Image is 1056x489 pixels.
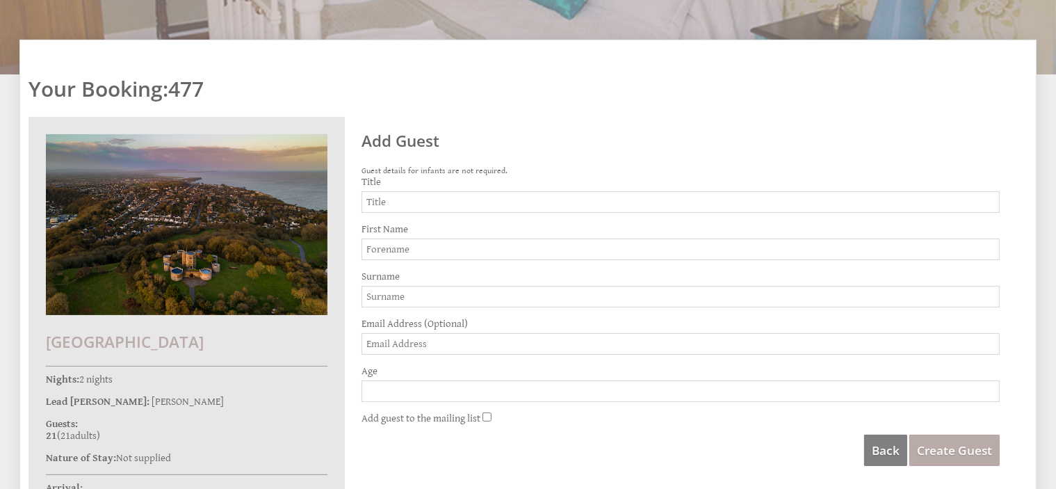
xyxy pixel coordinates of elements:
p: 2 nights [46,374,327,385]
input: Title [362,191,1000,213]
h1: 477 [29,74,1011,103]
label: Add guest to the mailing list [362,412,480,424]
strong: Nature of Stay: [46,452,116,464]
p: Not supplied [46,452,327,464]
label: Email Address (Optional) [362,318,1000,330]
span: ( ) [46,430,100,442]
strong: Lead [PERSON_NAME]: [46,396,149,408]
label: Age [362,365,1000,377]
img: An image of 'Walton Castle' [46,134,327,315]
input: Email Address [362,333,1000,355]
input: Forename [362,239,1000,260]
a: [GEOGRAPHIC_DATA] [46,306,327,353]
span: [PERSON_NAME] [152,396,224,408]
small: Guest details for infants are not required. [362,166,507,175]
span: adult [60,430,97,442]
span: s [92,430,97,442]
button: Create Guest [909,435,1000,466]
label: Title [362,176,1000,188]
h2: [GEOGRAPHIC_DATA] [46,331,327,353]
strong: Guests: [46,418,78,430]
a: Your Booking: [29,74,168,103]
input: Surname [362,286,1000,307]
a: Back [864,435,907,466]
strong: Nights: [46,374,79,385]
label: First Name [362,223,1000,235]
h2: Add Guest [362,130,1000,152]
strong: 21 [46,430,57,442]
span: 21 [60,430,70,442]
span: Create Guest [917,442,992,458]
label: Surname [362,271,1000,282]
